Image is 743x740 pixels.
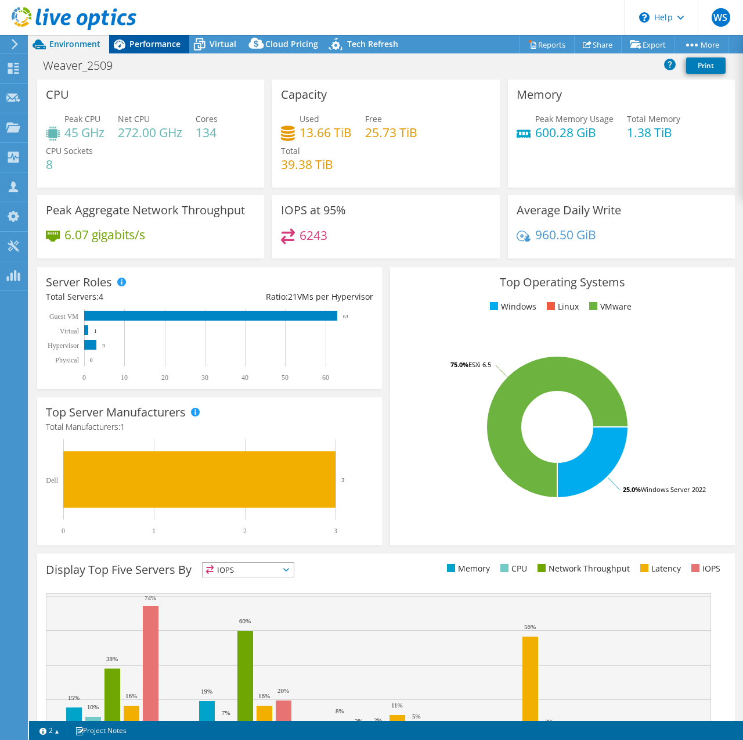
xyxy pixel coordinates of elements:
span: 21 [288,291,297,302]
text: 60% [239,617,251,624]
tspan: 25.0% [623,485,641,494]
text: Physical [55,356,79,364]
tspan: 75.0% [450,360,468,369]
h3: Server Roles [46,276,112,289]
text: 10% [87,703,99,710]
a: More [675,35,728,53]
text: 2 [243,527,247,535]
span: Cores [196,113,218,124]
a: Reports [519,35,575,53]
text: 16% [125,692,137,699]
svg: \n [639,12,650,23]
span: Peak CPU [64,113,100,124]
div: Total Servers: [46,290,210,303]
h4: 25.73 TiB [365,126,417,139]
text: Hypervisor [48,342,79,350]
span: Total [281,145,300,156]
span: WS [712,8,730,27]
text: 5% [412,713,421,720]
text: Virtual [60,327,80,335]
text: 20% [277,687,289,694]
text: 38% [106,655,118,662]
text: 1 [94,328,97,334]
text: 3 [334,527,337,535]
h4: 39.38 TiB [281,158,333,171]
span: CPU Sockets [46,145,93,156]
h3: Average Daily Write [517,204,621,217]
span: Used [300,113,319,124]
h4: 600.28 GiB [535,126,614,139]
text: 2% [355,717,363,724]
span: Cloud Pricing [265,38,318,49]
text: 19% [201,688,212,695]
h3: Top Operating Systems [399,276,726,289]
tspan: Windows Server 2022 [641,485,706,494]
h4: 272.00 GHz [118,126,182,139]
li: Windows [487,300,536,313]
text: 16% [258,692,270,699]
h3: Peak Aggregate Network Throughput [46,204,245,217]
text: 0 [82,373,86,382]
text: 74% [145,594,156,601]
text: 1 [152,527,156,535]
h3: Capacity [281,88,327,101]
span: Environment [49,38,100,49]
h4: Total Manufacturers: [46,421,373,433]
text: 30 [201,373,208,382]
h4: 13.66 TiB [300,126,352,139]
h4: 8 [46,158,93,171]
text: 56% [524,623,536,630]
span: 1 [120,421,125,432]
span: Peak Memory Usage [535,113,614,124]
span: Performance [129,38,181,49]
h4: 960.50 GiB [535,228,596,241]
text: 63 [343,314,349,319]
text: 2% [545,718,554,725]
text: Dell [46,476,58,484]
text: 20 [161,373,168,382]
li: Latency [637,562,681,575]
h3: Memory [517,88,562,101]
li: Memory [444,562,490,575]
text: 40 [241,373,248,382]
a: Print [686,58,726,74]
a: Share [574,35,622,53]
text: 7% [222,709,230,716]
li: Linux [544,300,579,313]
span: Free [365,113,382,124]
h4: 1.38 TiB [627,126,680,139]
tspan: ESXi 6.5 [468,360,491,369]
h1: Weaver_2509 [38,59,131,72]
span: IOPS [203,563,294,577]
h3: IOPS at 95% [281,204,346,217]
text: 3 [341,476,345,483]
text: 50 [282,373,288,382]
li: CPU [497,562,527,575]
h4: 134 [196,126,218,139]
text: 8% [336,707,344,714]
text: 60 [322,373,329,382]
span: Net CPU [118,113,150,124]
div: Ratio: VMs per Hypervisor [210,290,373,303]
li: VMware [586,300,632,313]
h4: 6.07 gigabits/s [64,228,145,241]
a: 2 [31,723,67,738]
text: 11% [391,702,403,709]
text: 0% [468,720,477,727]
a: Project Notes [67,723,135,738]
span: Total Memory [627,113,680,124]
h3: Top Server Manufacturers [46,406,186,419]
text: 1% [488,719,496,726]
h4: 6243 [300,229,327,242]
a: Export [621,35,675,53]
text: 15% [68,694,80,701]
h3: CPU [46,88,69,101]
li: IOPS [688,562,720,575]
text: 0 [62,527,65,535]
text: 2% [374,717,383,724]
span: Virtual [210,38,236,49]
text: 10 [121,373,128,382]
text: 0 [90,357,93,363]
span: Tech Refresh [347,38,398,49]
li: Network Throughput [535,562,630,575]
